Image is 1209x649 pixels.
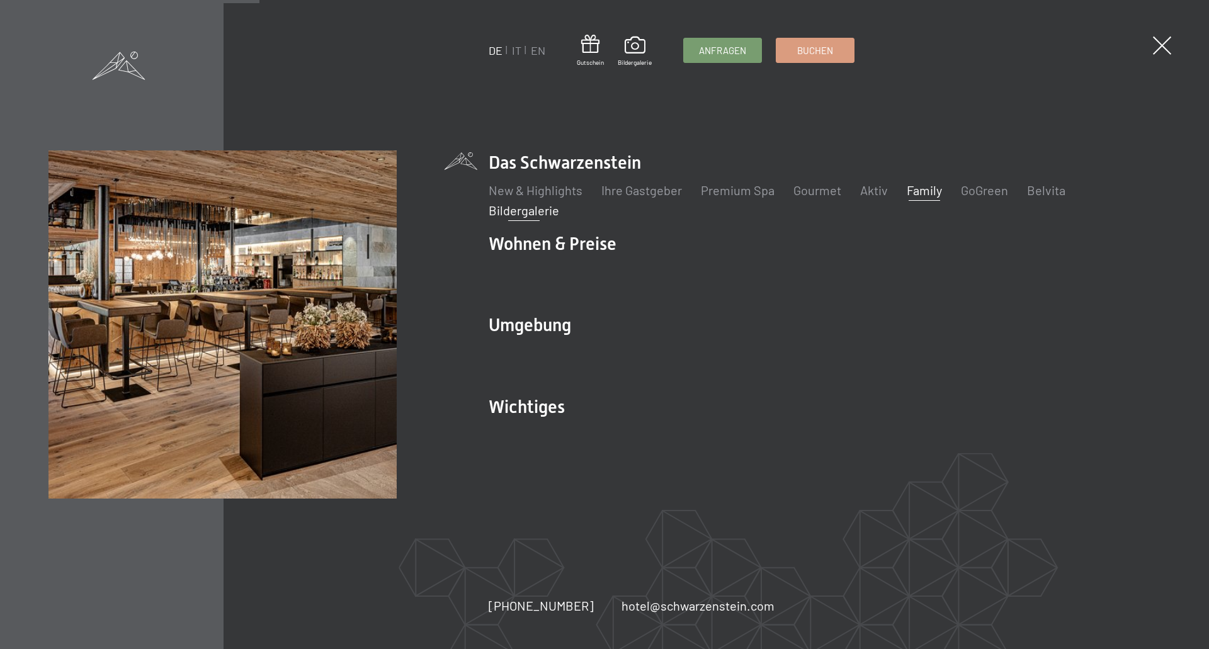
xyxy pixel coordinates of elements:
a: [PHONE_NUMBER] [489,597,594,614]
a: EN [531,43,545,57]
a: Bildergalerie [489,203,559,218]
span: Gutschein [577,58,604,67]
span: Bildergalerie [618,58,652,67]
a: DE [489,43,502,57]
img: Bildergalerie [48,150,397,499]
a: Aktiv [860,183,888,198]
a: Family [907,183,942,198]
a: Belvita [1027,183,1065,198]
a: hotel@schwarzenstein.com [622,597,775,614]
span: [PHONE_NUMBER] [489,598,594,613]
a: GoGreen [961,183,1008,198]
a: Gutschein [577,35,604,67]
span: Buchen [797,44,833,57]
a: Premium Spa [701,183,775,198]
a: Ihre Gastgeber [601,183,682,198]
a: Anfragen [684,38,761,62]
a: IT [512,43,521,57]
a: Bildergalerie [618,37,652,67]
a: Gourmet [793,183,841,198]
span: Anfragen [699,44,746,57]
a: Buchen [776,38,854,62]
a: New & Highlights [489,183,582,198]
